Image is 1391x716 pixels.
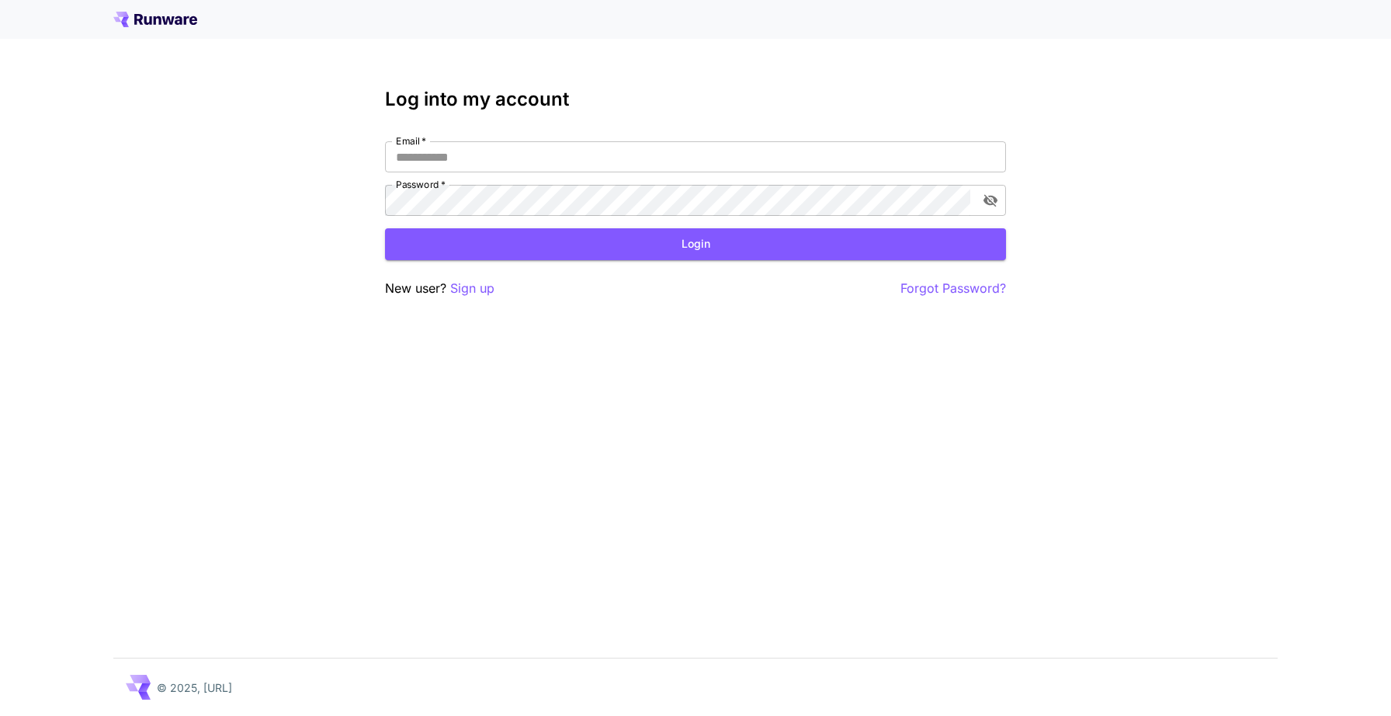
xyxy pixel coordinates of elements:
[900,279,1006,298] button: Forgot Password?
[385,279,494,298] p: New user?
[157,680,232,696] p: © 2025, [URL]
[385,89,1006,110] h3: Log into my account
[976,186,1004,214] button: toggle password visibility
[385,228,1006,260] button: Login
[396,178,446,191] label: Password
[396,134,426,148] label: Email
[450,279,494,298] button: Sign up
